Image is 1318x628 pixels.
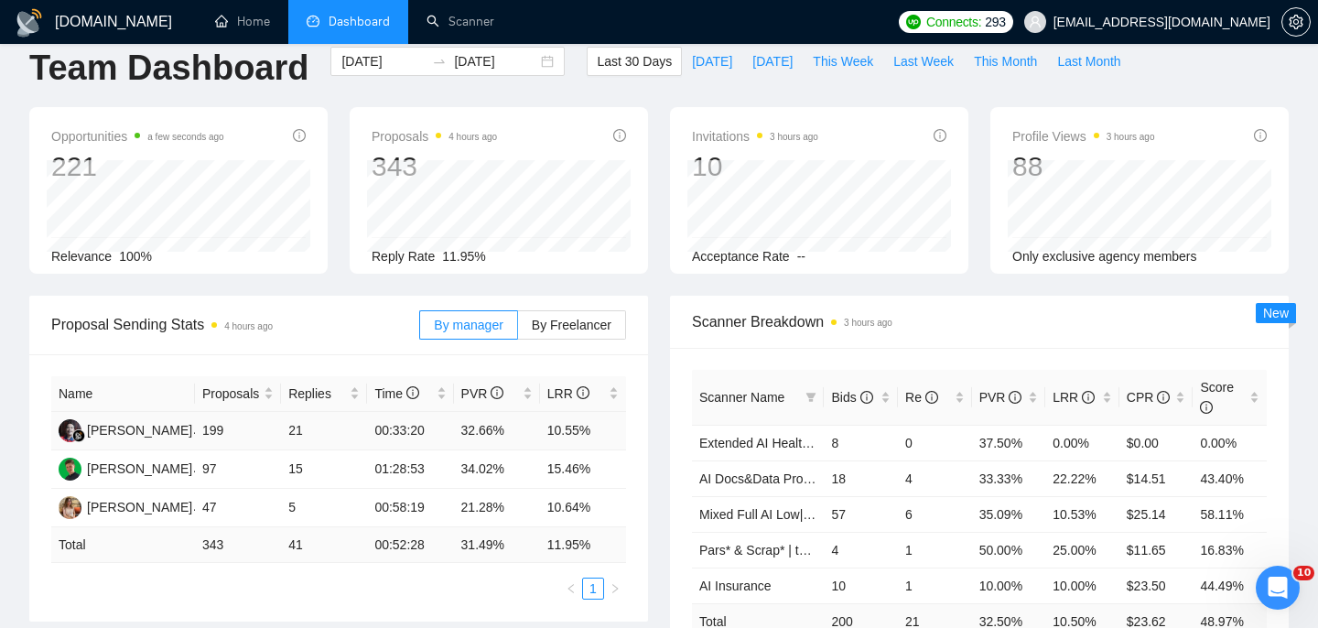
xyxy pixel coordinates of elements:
[566,583,577,594] span: left
[699,390,784,405] span: Scanner Name
[610,583,621,594] span: right
[597,51,672,71] span: Last 30 Days
[972,460,1046,496] td: 33.33%
[974,51,1037,71] span: This Month
[1119,496,1194,532] td: $25.14
[752,51,793,71] span: [DATE]
[59,460,192,475] a: MB[PERSON_NAME]
[824,460,898,496] td: 18
[119,249,152,264] span: 100%
[770,132,818,142] time: 3 hours ago
[29,47,308,90] h1: Team Dashboard
[699,543,870,558] a: Pars* & Scrap* | to refactoring
[1193,425,1267,460] td: 0.00%
[985,12,1005,32] span: 293
[1057,51,1120,71] span: Last Month
[560,578,582,600] li: Previous Page
[367,527,453,563] td: 00:52:28
[454,412,540,450] td: 32.66%
[1012,125,1155,147] span: Profile Views
[72,429,85,442] img: gigradar-bm.png
[87,459,192,479] div: [PERSON_NAME]
[51,313,419,336] span: Proposal Sending Stats
[224,321,273,331] time: 4 hours ago
[844,318,892,328] time: 3 hours ago
[1193,568,1267,603] td: 44.49%
[372,249,435,264] span: Reply Rate
[51,527,195,563] td: Total
[1009,391,1021,404] span: info-circle
[972,532,1046,568] td: 50.00%
[604,578,626,600] li: Next Page
[1119,425,1194,460] td: $0.00
[1082,391,1095,404] span: info-circle
[964,47,1047,76] button: This Month
[893,51,954,71] span: Last Week
[406,386,419,399] span: info-circle
[87,420,192,440] div: [PERSON_NAME]
[51,125,224,147] span: Opportunities
[454,450,540,489] td: 34.02%
[491,386,503,399] span: info-circle
[699,579,772,593] a: AI Insurance
[699,507,922,522] a: Mixed Full AI Low|no code|automations
[1193,532,1267,568] td: 16.83%
[925,391,938,404] span: info-circle
[972,496,1046,532] td: 35.09%
[432,54,447,69] span: swap-right
[560,578,582,600] button: left
[898,568,972,603] td: 1
[540,489,626,527] td: 10.64%
[195,412,281,450] td: 199
[293,129,306,142] span: info-circle
[926,12,981,32] span: Connects:
[1256,566,1300,610] iframe: Intercom live chat
[1045,568,1119,603] td: 10.00%
[802,384,820,411] span: filter
[432,54,447,69] span: to
[1200,401,1213,414] span: info-circle
[934,129,946,142] span: info-circle
[51,249,112,264] span: Relevance
[288,384,346,404] span: Replies
[448,132,497,142] time: 4 hours ago
[427,14,494,29] a: searchScanner
[1012,249,1197,264] span: Only exclusive agency members
[1127,390,1170,405] span: CPR
[1193,496,1267,532] td: 58.11%
[372,125,497,147] span: Proposals
[583,579,603,599] a: 1
[15,8,44,38] img: logo
[454,527,540,563] td: 31.49 %
[1053,390,1095,405] span: LRR
[1119,568,1194,603] td: $23.50
[281,489,367,527] td: 5
[374,386,418,401] span: Time
[195,376,281,412] th: Proposals
[59,499,192,514] a: AV[PERSON_NAME]
[682,47,742,76] button: [DATE]
[329,14,390,29] span: Dashboard
[1254,129,1267,142] span: info-circle
[1157,391,1170,404] span: info-circle
[692,51,732,71] span: [DATE]
[692,249,790,264] span: Acceptance Rate
[307,15,319,27] span: dashboard
[1281,7,1311,37] button: setting
[195,489,281,527] td: 47
[1282,15,1310,29] span: setting
[824,568,898,603] td: 10
[906,15,921,29] img: upwork-logo.png
[1200,380,1234,415] span: Score
[341,51,425,71] input: Start date
[1045,532,1119,568] td: 25.00%
[540,450,626,489] td: 15.46%
[824,496,898,532] td: 57
[803,47,883,76] button: This Week
[540,527,626,563] td: 11.95 %
[1281,15,1311,29] a: setting
[692,125,818,147] span: Invitations
[805,392,816,403] span: filter
[1119,460,1194,496] td: $14.51
[898,460,972,496] td: 4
